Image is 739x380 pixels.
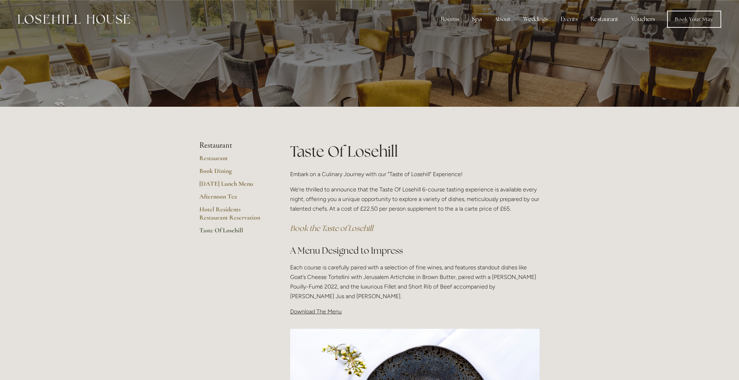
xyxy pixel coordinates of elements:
[555,12,583,26] div: Events
[290,244,540,257] h2: A Menu Designed to Impress
[290,141,540,162] h1: Taste Of Losehill
[199,226,267,239] a: Taste Of Losehill
[199,192,267,205] a: Afternoon Tea
[667,11,721,28] a: Book Your Stay
[290,308,342,315] span: Download The Menu
[518,12,554,26] div: Weddings
[199,180,267,192] a: [DATE] Lunch Menu
[290,223,373,233] a: Book the Taste of Losehill
[199,167,267,180] a: Book Dining
[199,205,267,226] a: Hotel Residents Restaurant Reservation
[466,12,487,26] div: Spa
[290,169,540,179] p: Embark on a Culinary Journey with our "Taste of Losehill" Experience!
[625,12,661,26] a: Vouchers
[489,12,516,26] div: About
[199,154,267,167] a: Restaurant
[435,12,465,26] div: Rooms
[290,263,540,301] p: Each course is carefully paired with a selection of fine wines, and features standout dishes like...
[18,15,130,24] img: Losehill House
[290,185,540,214] p: We're thrilled to announce that the Taste Of Losehill 6-course tasting experience is available ev...
[199,141,267,150] li: Restaurant
[585,12,624,26] div: Restaurant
